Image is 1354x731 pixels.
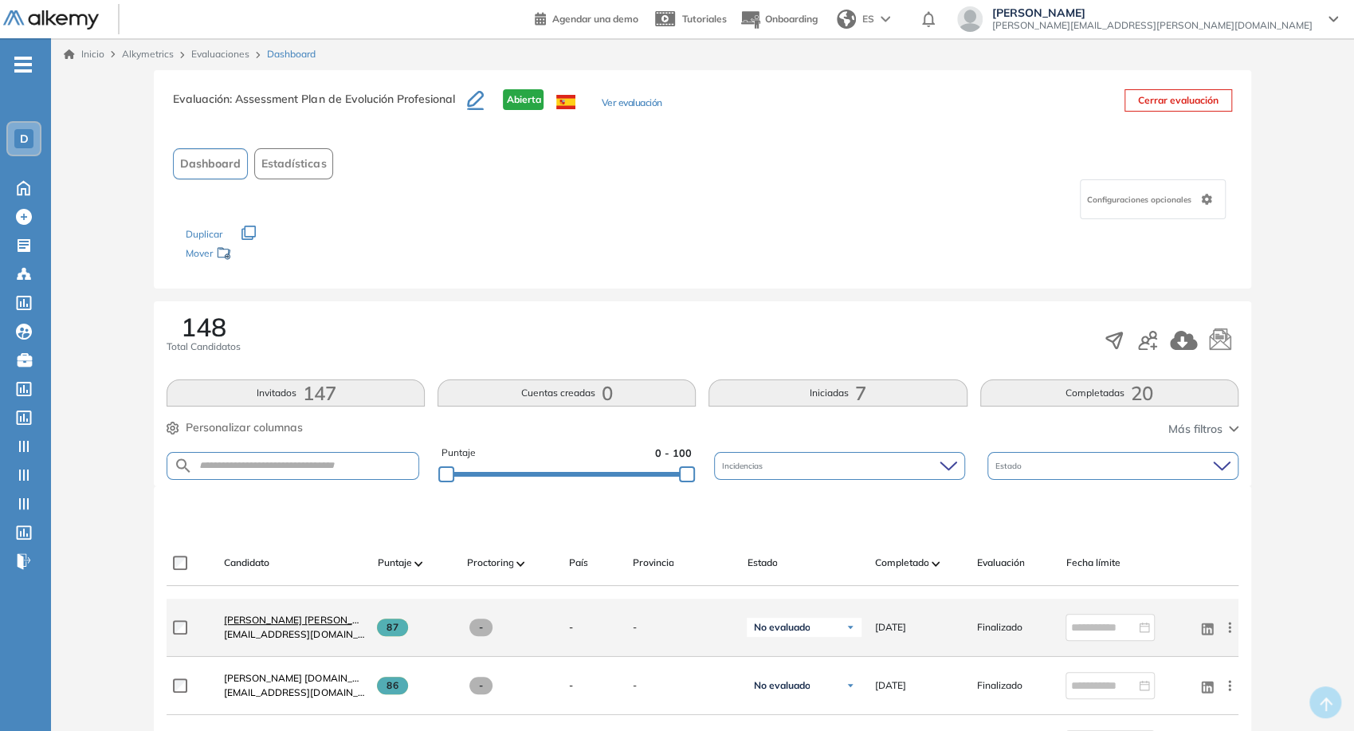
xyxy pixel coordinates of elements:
span: Agendar una demo [552,13,638,25]
a: Agendar una demo [535,8,638,27]
span: Completado [874,556,928,570]
img: ESP [556,95,575,109]
a: Inicio [64,47,104,61]
div: Incidencias [714,452,965,480]
span: [PERSON_NAME] [992,6,1313,19]
img: [missing "en.ARROW_ALT" translation] [932,561,940,566]
span: Estado [995,460,1025,472]
span: 87 [377,619,408,636]
span: Personalizar columnas [186,419,303,436]
a: [PERSON_NAME] [PERSON_NAME][EMAIL_ADDRESS][DOMAIN_NAME] [224,613,364,627]
span: ES [862,12,874,26]
span: - [568,678,572,693]
span: Puntaje [442,446,476,461]
span: Dashboard [267,47,316,61]
span: Evaluación [976,556,1024,570]
span: 148 [181,314,226,340]
button: Personalizar columnas [167,419,303,436]
span: - [632,620,734,635]
span: No evaluado [753,679,810,692]
button: Onboarding [740,2,818,37]
span: Más filtros [1168,421,1223,438]
span: País [568,556,587,570]
span: Abierta [503,89,544,110]
span: Provincia [632,556,673,570]
span: Alkymetrics [122,48,174,60]
button: Cuentas creadas0 [438,379,696,407]
img: [missing "en.ARROW_ALT" translation] [516,561,524,566]
span: D [20,132,29,145]
span: Duplicar [186,228,222,240]
button: Dashboard [173,148,248,179]
span: Tutoriales [682,13,727,25]
span: Candidato [224,556,269,570]
a: [PERSON_NAME] [DOMAIN_NAME][EMAIL_ADDRESS][DOMAIN_NAME] [224,671,364,686]
div: Mover [186,240,345,269]
span: [EMAIL_ADDRESS][DOMAIN_NAME] [224,686,364,700]
span: Onboarding [765,13,818,25]
button: Iniciadas7 [708,379,967,407]
span: [PERSON_NAME][EMAIL_ADDRESS][PERSON_NAME][DOMAIN_NAME] [992,19,1313,32]
span: Dashboard [180,155,241,172]
button: Más filtros [1168,421,1238,438]
span: Fecha límite [1066,556,1120,570]
span: Finalizado [976,678,1022,693]
span: 0 - 100 [655,446,692,461]
button: Ver evaluación [601,96,661,112]
span: : Assessment Plan de Evolución Profesional [230,92,454,106]
img: Logo [3,10,99,30]
div: Configuraciones opcionales [1080,179,1226,219]
span: 86 [377,677,408,694]
span: - [632,678,734,693]
button: Invitados147 [167,379,425,407]
span: [PERSON_NAME] [DOMAIN_NAME][EMAIL_ADDRESS][DOMAIN_NAME] [224,672,547,684]
span: - [469,619,493,636]
span: [DATE] [874,678,905,693]
span: Estadísticas [261,155,326,172]
span: [PERSON_NAME] [PERSON_NAME][EMAIL_ADDRESS][DOMAIN_NAME] [224,614,547,626]
button: Estadísticas [254,148,333,179]
span: Configuraciones opcionales [1087,194,1195,206]
button: Cerrar evaluación [1124,89,1232,112]
a: Evaluaciones [191,48,249,60]
img: [missing "en.ARROW_ALT" translation] [414,561,422,566]
span: [DATE] [874,620,905,635]
span: Estado [747,556,777,570]
span: Finalizado [976,620,1022,635]
img: Ícono de flecha [846,681,855,690]
div: Estado [987,452,1238,480]
span: [EMAIL_ADDRESS][DOMAIN_NAME] [224,627,364,642]
img: Ícono de flecha [846,623,855,632]
span: - [568,620,572,635]
img: arrow [881,16,890,22]
img: SEARCH_ALT [174,456,193,476]
span: - [469,677,493,694]
h3: Evaluación [173,89,467,123]
span: Total Candidatos [167,340,241,354]
span: Incidencias [722,460,766,472]
img: world [837,10,856,29]
span: No evaluado [753,621,810,634]
span: Proctoring [466,556,513,570]
span: Puntaje [377,556,411,570]
button: Completadas20 [980,379,1238,407]
i: - [14,63,32,66]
